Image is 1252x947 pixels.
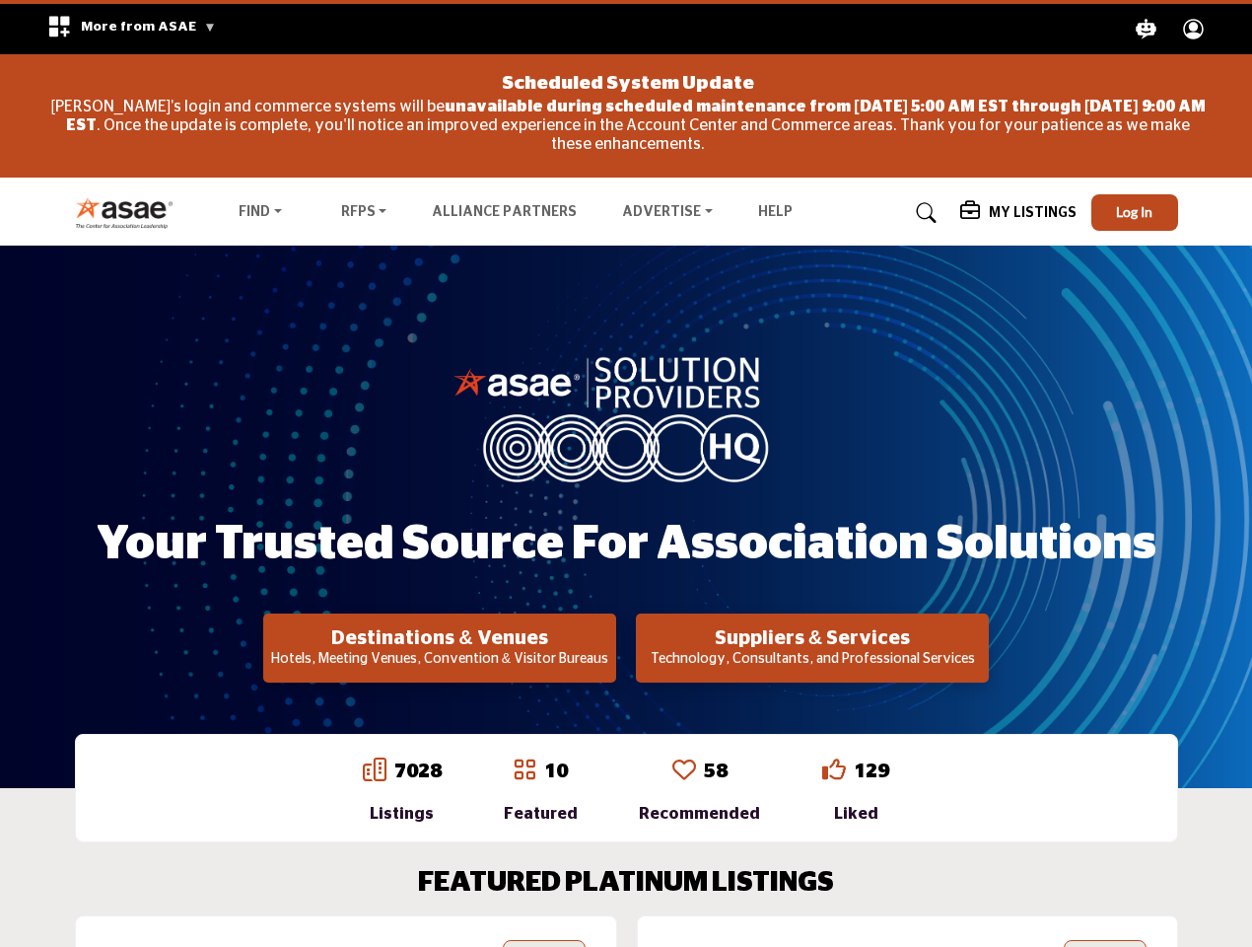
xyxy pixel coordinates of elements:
i: Go to Liked [822,758,846,781]
span: More from ASAE [81,20,216,34]
div: My Listings [960,201,1077,225]
a: Alliance Partners [432,205,577,219]
a: Search [897,197,949,229]
a: Help [758,205,793,219]
strong: unavailable during scheduled maintenance from [DATE] 5:00 AM EST through [DATE] 9:00 AM EST [66,99,1205,133]
a: Go to Featured [513,758,536,785]
div: Listings [363,802,442,826]
a: RFPs [327,199,401,227]
img: image [453,352,799,482]
a: 7028 [394,762,442,781]
button: Log In [1091,194,1178,231]
h1: Your Trusted Source for Association Solutions [97,514,1156,575]
a: 58 [704,762,728,781]
div: More from ASAE [35,4,229,54]
button: Destinations & Venues Hotels, Meeting Venues, Convention & Visitor Bureaus [263,614,616,683]
h2: Suppliers & Services [642,626,983,650]
div: Recommended [639,802,760,826]
h2: Destinations & Venues [269,626,610,650]
p: Technology, Consultants, and Professional Services [642,650,983,670]
span: Log In [1116,203,1152,220]
a: 10 [544,762,568,781]
button: Suppliers & Services Technology, Consultants, and Professional Services [636,614,989,683]
a: Advertise [608,199,727,227]
h2: FEATURED PLATINUM LISTINGS [418,867,834,901]
p: [PERSON_NAME]'s login and commerce systems will be . Once the update is complete, you'll notice a... [50,98,1206,155]
a: Go to Recommended [672,758,696,785]
h5: My Listings [989,204,1077,222]
div: Liked [822,802,889,826]
a: 129 [854,762,889,781]
p: Hotels, Meeting Venues, Convention & Visitor Bureaus [269,650,610,670]
div: Featured [504,802,578,826]
img: Site Logo [75,196,184,229]
div: Scheduled System Update [50,64,1206,98]
a: Find [225,199,296,227]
